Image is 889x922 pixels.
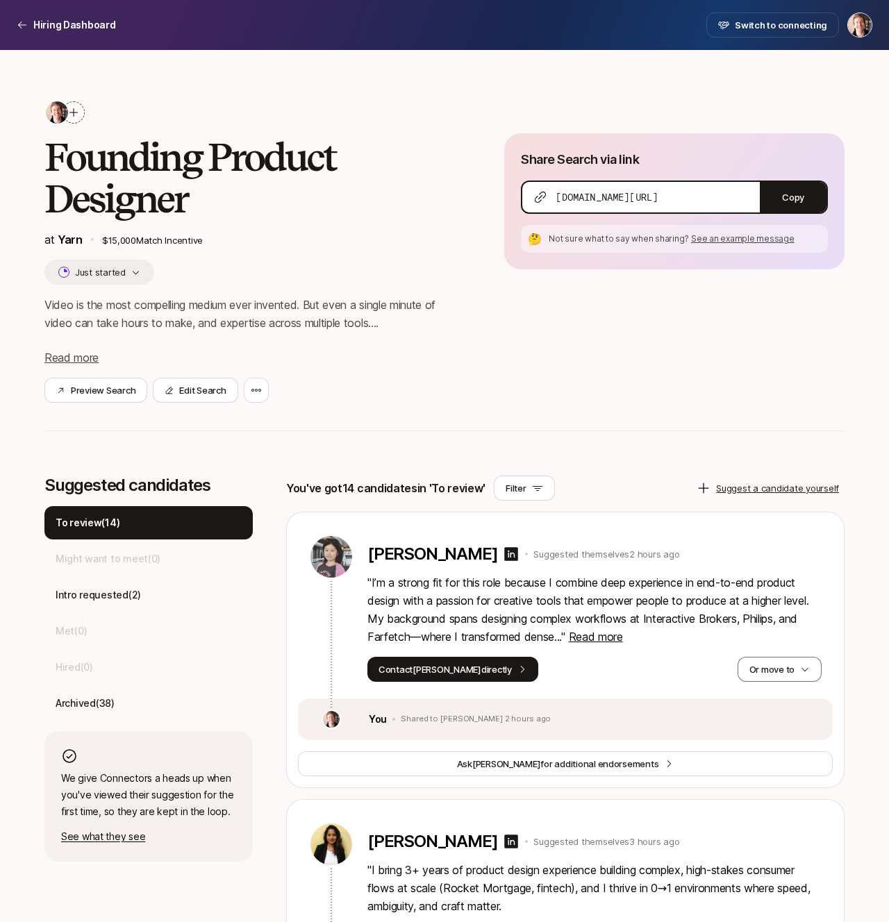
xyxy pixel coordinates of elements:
img: 663c1892_aca5_46a9_b91a_f96ab784ba96.jpg [310,823,352,865]
a: Yarn [58,233,83,246]
span: Switch to connecting [735,18,827,32]
button: Preview Search [44,378,147,403]
p: Hired ( 0 ) [56,659,93,676]
p: See what they see [61,828,236,845]
p: " I’m a strong fit for this role because I combine deep experience in end-to-end product design w... [367,573,822,646]
span: See an example message [691,233,795,244]
p: We give Connectors a heads up when you've viewed their suggestion for the first time, so they are... [61,770,236,820]
p: Intro requested ( 2 ) [56,587,141,603]
p: Hiring Dashboard [33,17,116,33]
p: To review ( 14 ) [56,514,119,531]
p: Suggested candidates [44,476,253,495]
p: Video is the most compelling medium ever invented. But even a single minute of video can take hou... [44,296,460,332]
p: at [44,230,83,249]
p: Archived ( 38 ) [56,695,115,712]
p: [PERSON_NAME] [367,544,497,564]
button: Jasper Story [847,12,872,37]
button: Ask[PERSON_NAME]for additional endorsements [298,751,833,776]
h2: Founding Product Designer [44,136,460,219]
p: Share Search via link [521,150,639,169]
button: Switch to connecting [706,12,839,37]
button: Edit Search [153,378,238,403]
p: Met ( 0 ) [56,623,87,639]
p: [PERSON_NAME] [367,832,497,851]
span: Ask for additional endorsements [457,757,659,771]
span: Read more [569,630,623,644]
img: Jasper Story [848,13,872,37]
p: You've got 14 candidates in 'To review' [286,479,485,497]
p: Suggested themselves 3 hours ago [533,835,679,848]
p: Shared to [PERSON_NAME] 2 hours ago [401,714,551,724]
p: Not sure what to say when sharing? [549,233,822,245]
img: 8cb3e434_9646_4a7a_9a3b_672daafcbcea.jpg [46,101,68,124]
span: Read more [44,351,99,364]
div: 🤔 [526,230,543,247]
p: $15,000 Match Incentive [102,233,460,247]
p: Suggest a candidate yourself [716,481,839,495]
p: Might want to meet ( 0 ) [56,551,160,567]
img: 36bc7028_d3a2_4e24_b6a9_d9e98514c3e8.jpg [310,536,352,578]
button: Or move to [738,657,822,682]
button: Just started [44,260,154,285]
button: Copy [760,182,826,212]
button: Contact[PERSON_NAME]directly [367,657,538,682]
p: Suggested themselves 2 hours ago [533,547,679,561]
span: [PERSON_NAME] [472,758,541,769]
button: Filter [494,476,554,501]
span: [DOMAIN_NAME][URL] [556,190,658,204]
p: You [369,711,387,728]
img: 8cb3e434_9646_4a7a_9a3b_672daafcbcea.jpg [323,711,340,728]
